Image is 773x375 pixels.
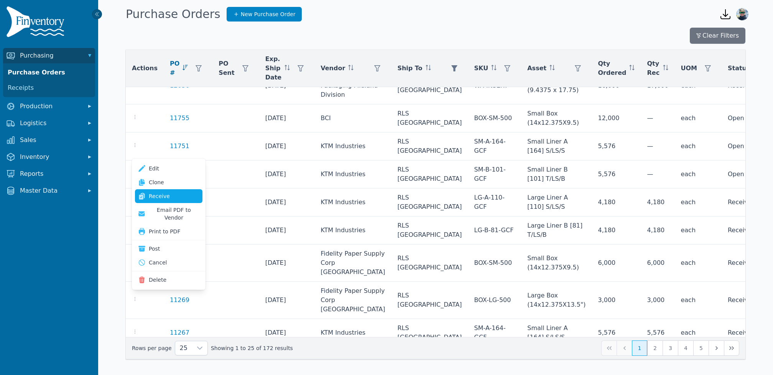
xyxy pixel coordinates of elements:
td: each [674,132,722,160]
span: Exp. Ship Date [265,55,282,82]
span: Showing 1 to 25 of 172 results [211,344,293,352]
td: SM-A-164-GCF [468,319,521,347]
td: — [641,132,674,160]
td: KTM Industries [314,216,391,244]
td: KTM Industries [314,160,391,188]
span: Master Data [20,186,81,195]
img: Finventory [6,6,67,40]
button: Logistics [3,116,95,131]
td: [DATE] [259,216,315,244]
td: each [674,244,722,282]
button: Page 5 [693,340,709,356]
span: Production [20,102,81,111]
span: Asset [527,64,546,73]
span: PO Sent [219,59,234,78]
a: 11751 [170,142,189,151]
a: New Purchase Order [227,7,302,21]
span: Qty Rec [647,59,660,78]
span: Logistics [20,119,81,128]
td: 4,180 [641,216,674,244]
td: KTM Industries [314,188,391,216]
td: [DATE] [259,282,315,319]
td: LG-A-110-GCF [468,188,521,216]
button: Last Page [724,340,739,356]
td: — [641,160,674,188]
td: — [641,104,674,132]
button: Next Page [709,340,724,356]
button: Page 1 [632,340,647,356]
td: RLS [GEOGRAPHIC_DATA] [391,282,468,319]
td: BOX-LG-500 [468,282,521,319]
td: 4,180 [592,188,641,216]
td: SM-A-164-GCF [468,132,521,160]
a: Purchase Orders [5,65,94,80]
td: 6,000 [592,244,641,282]
td: RLS [GEOGRAPHIC_DATA] [391,216,468,244]
span: Vendor [321,64,345,73]
h1: Purchase Orders [126,7,220,21]
td: Small Box (14x12.375X9.5) [521,104,592,132]
button: Sales [3,132,95,148]
td: each [674,188,722,216]
span: Inventory [20,152,81,162]
td: [DATE] [259,244,315,282]
td: 3,000 [641,282,674,319]
td: SM-B-101-GCF [468,160,521,188]
td: RLS [GEOGRAPHIC_DATA] [391,244,468,282]
td: 6,000 [641,244,674,282]
td: Small Liner B [101] T/LS/B [521,160,592,188]
button: Cancel [135,256,202,269]
td: KTM Industries [314,319,391,347]
td: RLS [GEOGRAPHIC_DATA] [391,160,468,188]
a: Clone [135,175,202,189]
td: Small Liner A [164] S/LS/S [521,132,592,160]
td: KTM Industries [314,132,391,160]
span: Reports [20,169,81,178]
button: Email PDF to Vendor [135,203,202,225]
span: PO # [170,59,179,78]
td: BOX-SM-500 [468,104,521,132]
a: 11269 [170,296,189,305]
td: RLS [GEOGRAPHIC_DATA] [391,319,468,347]
td: RLS [GEOGRAPHIC_DATA] [391,104,468,132]
button: Inventory [3,149,95,165]
td: 5,576 [641,319,674,347]
span: Status [728,64,750,73]
a: Receipts [5,80,94,96]
button: Page 4 [678,340,693,356]
td: RLS [GEOGRAPHIC_DATA] [391,132,468,160]
td: LG-B-81-GCF [468,216,521,244]
td: Large Liner B [81] T/LS/B [521,216,592,244]
td: [DATE] [259,160,315,188]
td: BCI [314,104,391,132]
td: each [674,216,722,244]
span: New Purchase Order [241,10,296,18]
button: Page 2 [647,340,663,356]
button: Purchasing [3,48,95,63]
td: each [674,104,722,132]
td: 12,000 [592,104,641,132]
button: Master Data [3,183,95,198]
td: RLS [GEOGRAPHIC_DATA] [391,188,468,216]
span: Sales [20,135,81,145]
a: Receive [135,189,202,203]
span: Actions [132,64,158,73]
span: Ship To [397,64,422,73]
td: 5,576 [592,132,641,160]
td: 4,180 [641,188,674,216]
td: 4,180 [592,216,641,244]
td: Fidelity Paper Supply Corp [GEOGRAPHIC_DATA] [314,244,391,282]
button: Delete [135,273,202,287]
button: Post [135,242,202,256]
span: Purchasing [20,51,81,60]
td: Small Box (14x12.375X9.5) [521,244,592,282]
span: UOM [681,64,697,73]
span: SKU [474,64,488,73]
td: [DATE] [259,104,315,132]
button: Print to PDF [135,225,202,238]
a: 11755 [170,114,189,123]
td: Large Liner A [110] S/LS/S [521,188,592,216]
td: 5,576 [592,319,641,347]
td: each [674,160,722,188]
span: Qty Ordered [598,59,626,78]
